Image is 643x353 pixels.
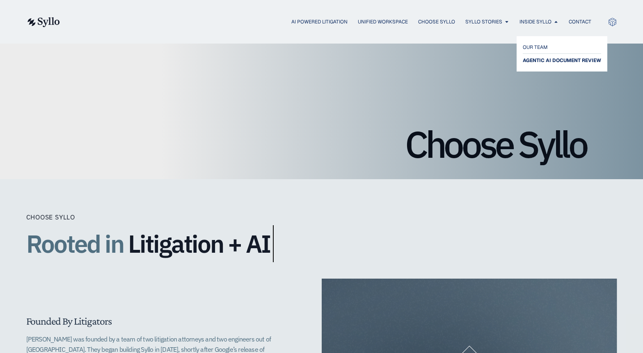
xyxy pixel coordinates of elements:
a: Contact [569,18,591,25]
a: OUR TEAM [523,42,601,52]
a: Choose Syllo [418,18,455,25]
a: Syllo Stories [465,18,502,25]
span: Founded By Litigators [26,315,112,327]
h1: Choose Syllo [57,126,586,163]
a: AGENTIC AI DOCUMENT REVIEW [523,55,601,65]
div: Choose Syllo [26,212,355,222]
a: Inside Syllo [519,18,551,25]
a: AI Powered Litigation [291,18,348,25]
a: Unified Workspace [358,18,408,25]
img: syllo [26,17,60,27]
span: Litigation + AI [128,230,270,257]
span: Rooted in [26,225,124,262]
div: Menu Toggle [76,18,591,26]
span: OUR TEAM [523,42,548,52]
nav: Menu [76,18,591,26]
